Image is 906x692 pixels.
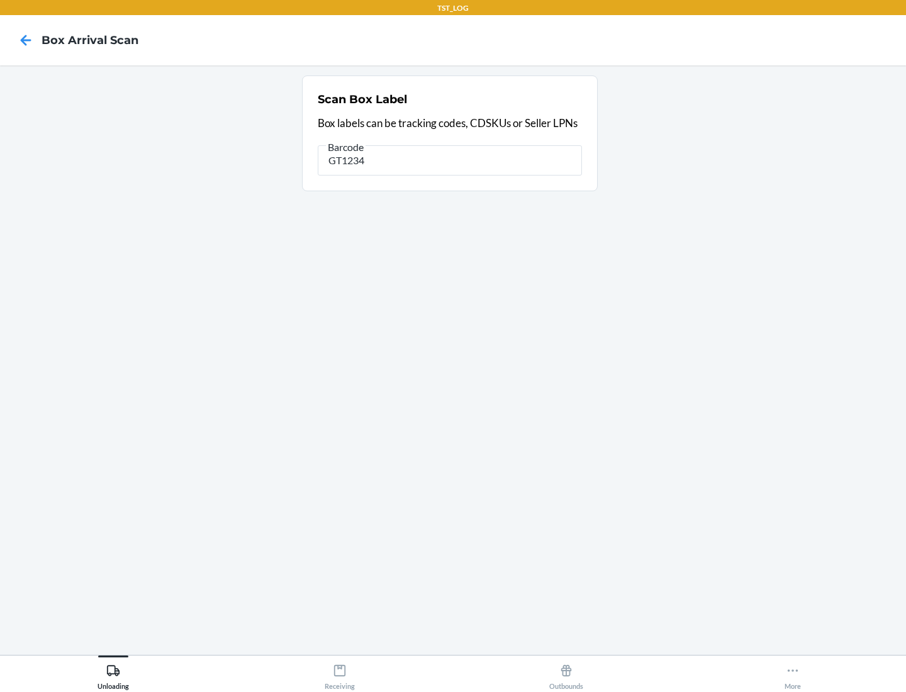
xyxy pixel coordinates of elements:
[785,659,801,690] div: More
[437,3,469,14] p: TST_LOG
[679,656,906,690] button: More
[318,91,407,108] h2: Scan Box Label
[318,115,582,131] p: Box labels can be tracking codes, CDSKUs or Seller LPNs
[549,659,583,690] div: Outbounds
[325,659,355,690] div: Receiving
[453,656,679,690] button: Outbounds
[42,32,138,48] h4: Box Arrival Scan
[226,656,453,690] button: Receiving
[98,659,129,690] div: Unloading
[318,145,582,176] input: Barcode
[326,141,366,153] span: Barcode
